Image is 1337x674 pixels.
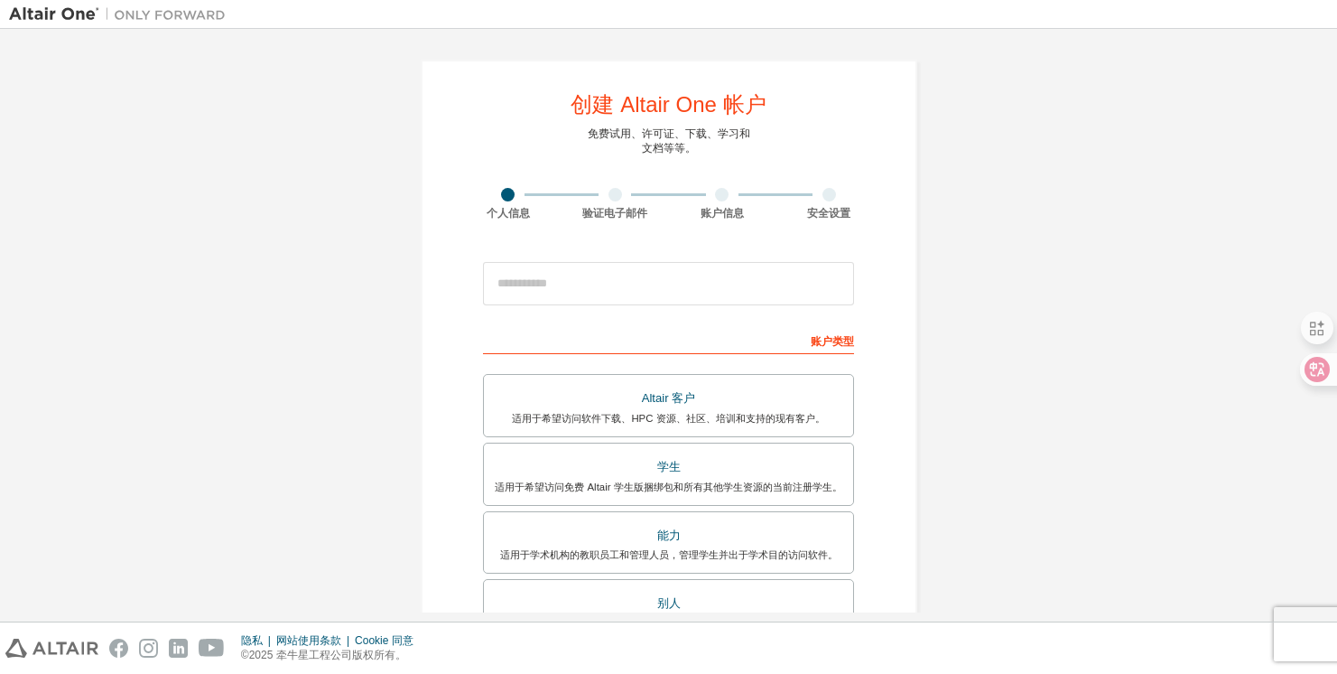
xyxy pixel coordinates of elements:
div: 个人信息 [455,206,562,220]
div: 免费试用、许可证、下载、学习和 文档等等。 [588,126,750,155]
div: 验证电子邮件 [562,206,669,220]
div: 适用于希望访问软件下载、HPC 资源、社区、培训和支持的现有客户。 [495,411,841,426]
div: 网站使用条款 [276,633,355,648]
div: Altair 客户 [495,386,841,411]
div: 隐私 [241,633,276,648]
div: 安全设置 [775,206,883,220]
div: 账户类型 [483,325,853,354]
img: facebook.svg [109,639,128,658]
p: © [241,648,424,663]
div: 别人 [495,591,841,616]
img: youtube.svg [199,639,225,658]
div: 适用于学术机构的教职员工和管理人员，管理学生并出于学术目的访问软件。 [495,548,841,562]
img: Altair One [9,5,235,23]
img: altair_logo.svg [5,639,98,658]
div: 学生 [495,454,841,480]
div: 适用于希望访问免费 Altair 学生版捆绑包和所有其他学生资源的当前注册学生。 [495,480,841,494]
img: instagram.svg [139,639,158,658]
div: 创建 Altair One 帐户 [571,94,766,116]
img: linkedin.svg [169,639,188,658]
div: Cookie 同意 [355,633,424,648]
div: 账户信息 [669,206,776,220]
font: 2025 牵牛星工程公司版权所有。 [249,649,406,661]
div: 能力 [495,523,841,548]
